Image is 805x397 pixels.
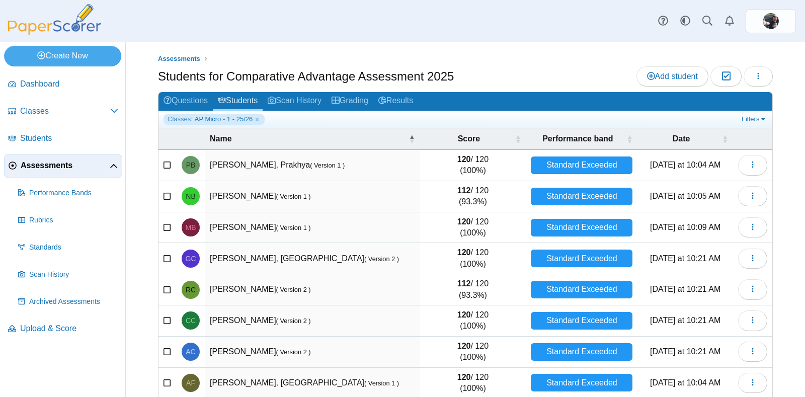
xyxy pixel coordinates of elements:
a: Scan History [263,92,327,111]
td: [PERSON_NAME] [205,274,420,305]
a: Assessments [4,154,122,178]
time: Sep 30, 2025 at 10:21 AM [650,347,720,356]
span: Crystal Chen [186,317,196,324]
td: / 120 (100%) [420,243,526,274]
time: Sep 30, 2025 at 10:21 AM [650,316,720,325]
a: Students [4,127,122,151]
div: Standard Exceeded [531,281,632,298]
span: Score : Activate to sort [515,134,521,144]
span: Score [425,133,513,144]
span: Scan History [29,270,118,280]
td: / 120 (100%) [420,337,526,368]
td: [PERSON_NAME] [205,337,420,368]
a: Filters [739,114,770,124]
img: ps.UbxoEbGB7O8jyuZL [763,13,779,29]
a: ps.UbxoEbGB7O8jyuZL [746,9,796,33]
img: PaperScorer [4,4,105,35]
span: Giada Catanzaro [186,255,196,262]
span: Performance Bands [29,188,118,198]
div: Standard Exceeded [531,219,632,236]
b: 120 [457,248,471,257]
a: Standards [14,235,122,260]
a: Scan History [14,263,122,287]
a: Archived Assessments [14,290,122,314]
span: Rohan Champakara [186,286,196,293]
div: Standard Exceeded [531,374,632,391]
time: Sep 30, 2025 at 10:04 AM [650,378,720,387]
td: / 120 (93.3%) [420,274,526,305]
div: Standard Exceeded [531,312,632,330]
a: Create New [4,46,121,66]
b: 112 [457,186,471,195]
a: Questions [158,92,213,111]
span: Anthony Ciminelli [186,348,195,355]
span: Performance band [531,133,624,144]
a: PaperScorer [4,28,105,36]
td: / 120 (93.3%) [420,181,526,212]
span: Assessments [158,55,200,62]
td: [PERSON_NAME], Prakhya [205,150,420,181]
small: ( Version 1 ) [310,162,345,169]
div: Standard Exceeded [531,343,632,361]
div: Standard Exceeded [531,156,632,174]
span: AP Micro - 1 - 25/26 [195,115,253,124]
span: Dashboard [20,78,118,90]
span: Assessments [21,160,110,171]
time: Sep 30, 2025 at 10:09 AM [650,223,720,231]
small: ( Version 2 ) [276,348,311,356]
a: Results [373,92,418,111]
a: Add student [636,66,708,87]
b: 120 [457,342,471,350]
small: ( Version 1 ) [276,224,311,231]
h1: Students for Comparative Advantage Assessment 2025 [158,68,454,85]
span: Classes [20,106,110,117]
div: Standard Exceeded [531,250,632,267]
a: Students [213,92,263,111]
a: Rubrics [14,208,122,232]
b: 120 [457,217,471,226]
a: Upload & Score [4,317,122,341]
td: / 120 (100%) [420,212,526,244]
span: Nish Brahmbhatt [186,193,195,200]
span: Prakhya Bavanari [186,162,196,169]
td: / 120 (100%) [420,305,526,337]
span: Standards [29,243,118,253]
td: [PERSON_NAME], [GEOGRAPHIC_DATA] [205,243,420,274]
td: / 120 (100%) [420,150,526,181]
td: [PERSON_NAME] [205,212,420,244]
small: ( Version 1 ) [276,193,311,200]
span: Archived Assessments [29,297,118,307]
td: [PERSON_NAME] [205,305,420,337]
time: Sep 30, 2025 at 10:21 AM [650,285,720,293]
a: Alerts [718,10,741,32]
small: ( Version 2 ) [276,317,311,325]
a: Classes: AP Micro - 1 - 25/26 [164,114,265,124]
small: ( Version 1 ) [364,379,399,387]
td: [PERSON_NAME] [205,181,420,212]
a: Performance Bands [14,181,122,205]
a: Dashboard [4,72,122,97]
span: Add student [647,72,698,81]
span: Michael Braswell [186,224,196,231]
span: Max Newill [763,13,779,29]
a: Classes [4,100,122,124]
a: Assessments [155,53,203,65]
span: Date [642,133,720,144]
span: Name [210,133,407,144]
span: Name : Activate to invert sorting [409,134,415,144]
b: 120 [457,155,471,164]
b: 120 [457,310,471,319]
time: Sep 30, 2025 at 10:21 AM [650,254,720,263]
div: Standard Exceeded [531,188,632,205]
span: Date : Activate to sort [722,134,728,144]
span: Azaan Faisal [186,379,195,386]
time: Sep 30, 2025 at 10:04 AM [650,161,720,169]
small: ( Version 2 ) [364,255,399,263]
a: Grading [327,92,373,111]
span: Performance band : Activate to sort [626,134,632,144]
time: Sep 30, 2025 at 10:05 AM [650,192,720,200]
b: 112 [457,279,471,288]
span: Upload & Score [20,323,118,334]
span: Students [20,133,118,144]
small: ( Version 2 ) [276,286,311,293]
